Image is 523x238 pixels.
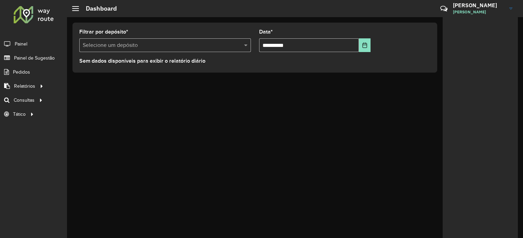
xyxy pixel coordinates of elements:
[13,68,30,76] span: Pedidos
[79,57,205,65] label: Sem dados disponíveis para exibir o relatório diário
[14,83,35,90] span: Relatórios
[259,28,273,36] label: Data
[14,97,35,104] span: Consultas
[13,111,26,118] span: Tático
[437,1,451,16] a: Contato Rápido
[14,54,55,62] span: Painel de Sugestão
[359,38,371,52] button: Choose Date
[453,9,504,15] span: [PERSON_NAME]
[453,2,504,9] h3: [PERSON_NAME]
[79,28,128,36] label: Filtrar por depósito
[15,40,27,48] span: Painel
[79,5,117,12] h2: Dashboard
